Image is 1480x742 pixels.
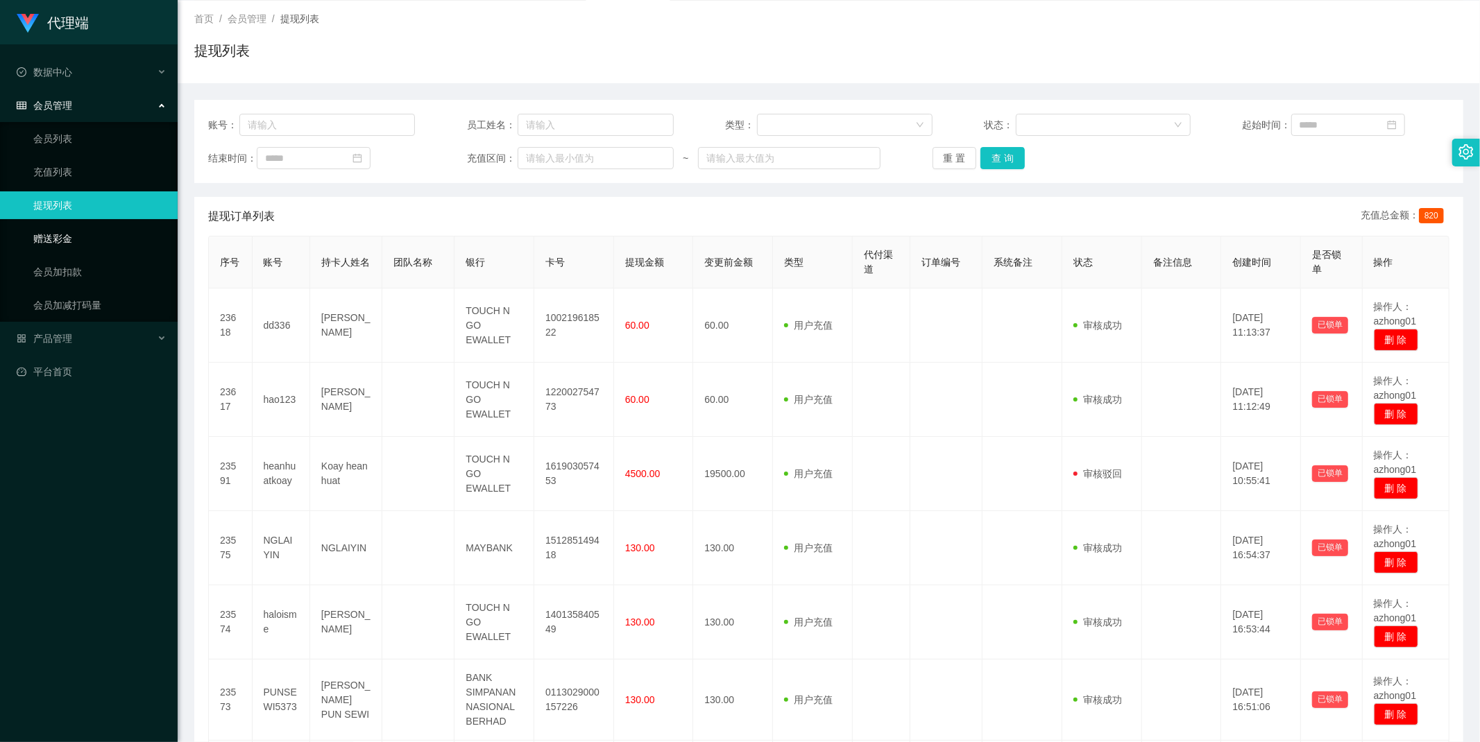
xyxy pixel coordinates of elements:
[454,288,534,363] td: TOUCH N GO EWALLET
[625,320,649,331] span: 60.00
[253,363,310,437] td: hao123
[310,288,382,363] td: [PERSON_NAME]
[693,511,773,585] td: 130.00
[467,151,518,166] span: 充值区间：
[933,147,977,169] button: 重 置
[17,100,72,111] span: 会员管理
[916,121,924,130] i: 图标: down
[921,257,960,268] span: 订单编号
[518,114,674,136] input: 请输入
[1221,659,1301,741] td: [DATE] 16:51:06
[625,257,664,268] span: 提现金额
[1374,477,1418,499] button: 删 除
[17,17,89,28] a: 代理端
[208,118,239,132] span: 账号：
[1073,616,1122,628] span: 审核成功
[784,257,803,268] span: 类型
[534,363,614,437] td: 122002754773
[1232,257,1271,268] span: 创建时间
[17,358,167,386] a: 图标: dashboard平台首页
[784,694,833,705] span: 用户充值
[864,249,893,275] span: 代付渠道
[534,659,614,741] td: 0113029000157226
[17,101,26,110] i: 图标: table
[1374,403,1418,425] button: 删 除
[1458,144,1474,159] i: 图标: setting
[17,334,26,343] i: 图标: appstore-o
[1221,585,1301,659] td: [DATE] 16:53:44
[625,542,655,553] span: 130.00
[1374,375,1417,401] span: 操作人：azhong01
[272,13,275,24] span: /
[1073,394,1122,405] span: 审核成功
[219,13,222,24] span: /
[253,511,310,585] td: NGLAIYIN
[310,659,382,741] td: [PERSON_NAME] PUN SEWI
[253,288,310,363] td: dd336
[1312,691,1348,708] button: 已锁单
[33,158,167,186] a: 充值列表
[1312,249,1341,275] span: 是否锁单
[518,147,674,169] input: 请输入最小值为
[33,291,167,319] a: 会员加减打码量
[1312,465,1348,482] button: 已锁单
[1073,542,1122,553] span: 审核成功
[1374,551,1418,573] button: 删 除
[33,258,167,286] a: 会员加扣款
[209,659,253,741] td: 23573
[1073,320,1122,331] span: 审核成功
[253,659,310,741] td: PUNSEWI5373
[784,542,833,553] span: 用户充值
[1073,257,1093,268] span: 状态
[625,394,649,405] span: 60.00
[1221,288,1301,363] td: [DATE] 11:13:37
[1374,675,1417,701] span: 操作人：azhong01
[467,118,518,132] span: 员工姓名：
[209,437,253,511] td: 23591
[47,1,89,45] h1: 代理端
[220,257,239,268] span: 序号
[784,320,833,331] span: 用户充值
[228,13,266,24] span: 会员管理
[1361,208,1449,225] div: 充值总金额：
[1374,625,1418,648] button: 删 除
[625,468,661,479] span: 4500.00
[209,288,253,363] td: 23618
[1221,511,1301,585] td: [DATE] 16:54:37
[1374,257,1393,268] span: 操作
[704,257,753,268] span: 变更前金额
[310,363,382,437] td: [PERSON_NAME]
[310,437,382,511] td: Koay hean huat
[725,118,757,132] span: 类型：
[17,67,72,78] span: 数据中心
[784,394,833,405] span: 用户充值
[534,585,614,659] td: 140135840549
[534,437,614,511] td: 161903057453
[209,511,253,585] td: 23575
[693,585,773,659] td: 130.00
[1221,363,1301,437] td: [DATE] 11:12:49
[310,511,382,585] td: NGLAIYIN
[1387,120,1397,130] i: 图标: calendar
[1221,437,1301,511] td: [DATE] 10:55:41
[253,437,310,511] td: heanhuatkoay
[1312,391,1348,408] button: 已锁单
[454,363,534,437] td: TOUCH N GO EWALLET
[310,585,382,659] td: [PERSON_NAME]
[1153,257,1192,268] span: 备注信息
[253,585,310,659] td: haloisme
[209,585,253,659] td: 23574
[1312,540,1348,556] button: 已锁单
[984,118,1016,132] span: 状态：
[264,257,283,268] span: 账号
[454,659,534,741] td: BANK SIMPANAN NASIONAL BERHAD
[17,67,26,77] i: 图标: check-circle-o
[1073,468,1122,479] span: 审核驳回
[194,40,250,61] h1: 提现列表
[534,288,614,363] td: 100219618522
[454,585,534,659] td: TOUCH N GO EWALLET
[1243,118,1291,132] span: 起始时间：
[393,257,432,268] span: 团队名称
[784,468,833,479] span: 用户充值
[1374,598,1417,623] span: 操作人：azhong01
